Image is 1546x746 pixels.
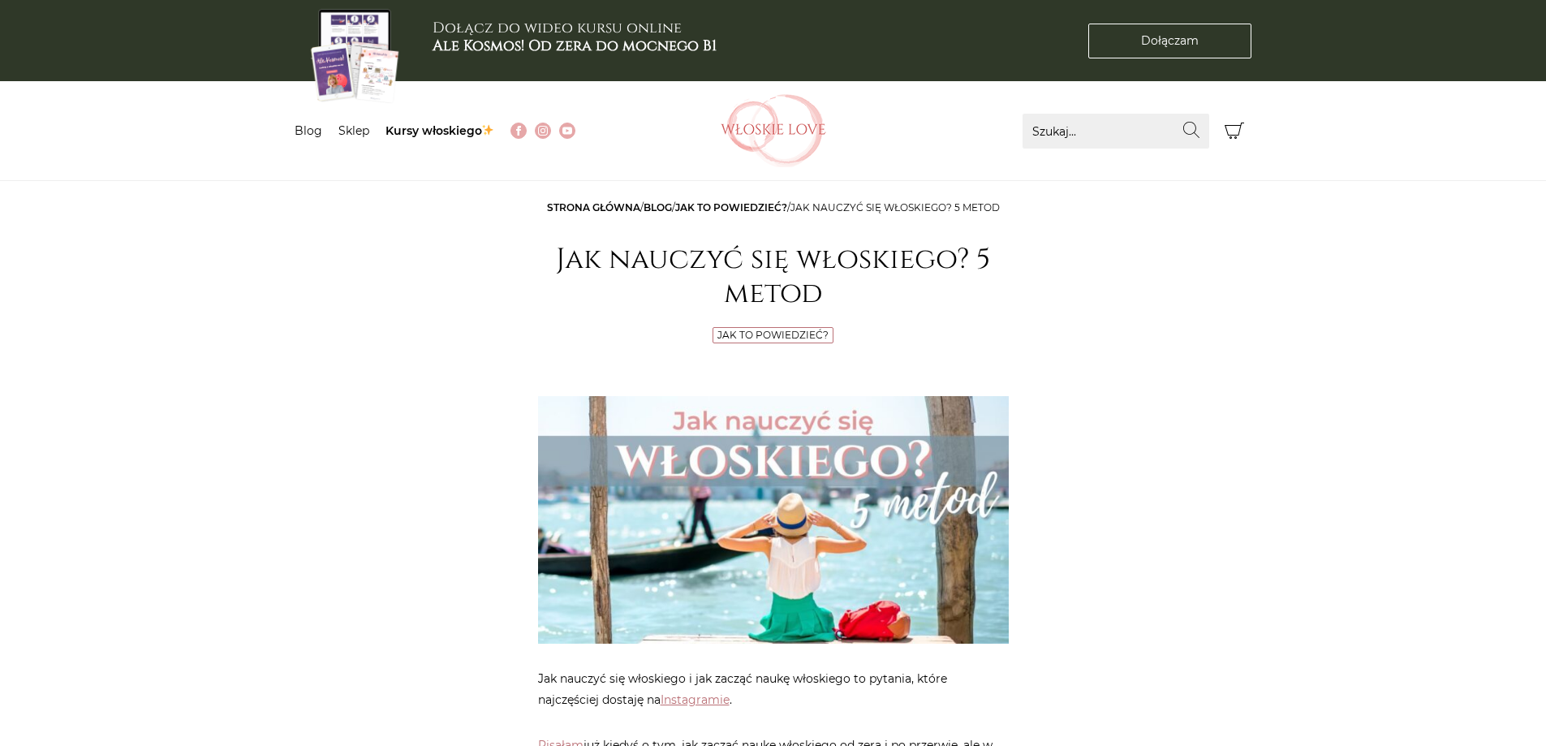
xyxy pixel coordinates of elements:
[385,123,495,138] a: Kursy włoskiego
[338,123,369,138] a: Sklep
[538,668,1009,710] p: Jak nauczyć się włoskiego i jak zacząć naukę włoskiego to pytania, które najczęściej dostaję na .
[482,124,493,136] img: ✨
[675,201,787,213] a: Jak to powiedzieć?
[547,201,1000,213] span: / / /
[644,201,672,213] a: Blog
[433,36,717,56] b: Ale Kosmos! Od zera do mocnego B1
[295,123,322,138] a: Blog
[790,201,1000,213] span: Jak nauczyć się włoskiego? 5 metod
[717,329,829,341] a: Jak to powiedzieć?
[1023,114,1209,149] input: Szukaj...
[1217,114,1252,149] button: Koszyk
[721,94,826,167] img: Włoskielove
[538,243,1009,311] h1: Jak nauczyć się włoskiego? 5 metod
[1141,32,1199,50] span: Dołączam
[661,692,730,707] a: Instagramie
[1088,24,1251,58] a: Dołączam
[547,201,640,213] a: Strona główna
[433,19,717,54] h3: Dołącz do wideo kursu online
